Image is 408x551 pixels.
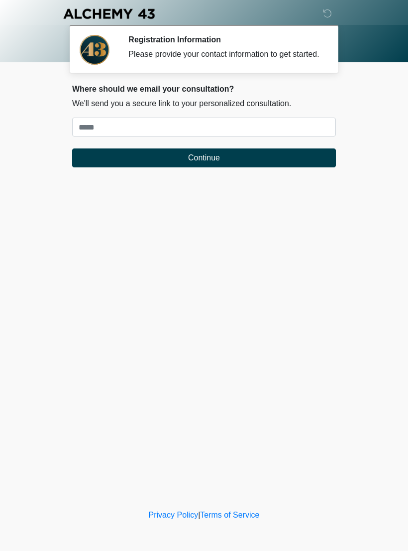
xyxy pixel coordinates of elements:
[128,35,321,44] h2: Registration Information
[149,511,199,519] a: Privacy Policy
[72,84,336,94] h2: Where should we email your consultation?
[72,148,336,167] button: Continue
[72,98,336,110] p: We'll send you a secure link to your personalized consultation.
[200,511,259,519] a: Terms of Service
[80,35,109,65] img: Agent Avatar
[62,7,156,20] img: Alchemy 43 Logo
[198,511,200,519] a: |
[128,48,321,60] div: Please provide your contact information to get started.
